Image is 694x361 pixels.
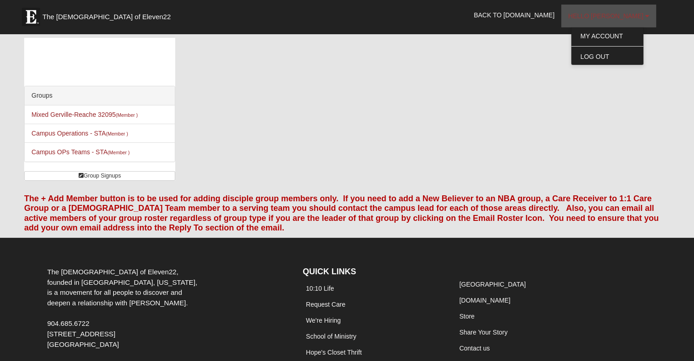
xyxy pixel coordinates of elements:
a: Back to [DOMAIN_NAME] [467,4,561,26]
span: The [DEMOGRAPHIC_DATA] of Eleven22 [42,12,171,21]
a: 10:10 Life [306,285,334,292]
h4: QUICK LINKS [303,267,442,277]
a: [GEOGRAPHIC_DATA] [459,281,526,288]
a: [DOMAIN_NAME] [459,297,511,304]
font: The + Add Member button is to be used for adding disciple group members only. If you need to add ... [24,194,659,233]
a: Group Signups [24,171,175,181]
a: Store [459,313,475,320]
a: Mixed Gerville-Reache 32095(Member ) [31,111,138,118]
a: Campus Operations - STA(Member ) [31,130,128,137]
a: The [DEMOGRAPHIC_DATA] of Eleven22 [17,3,200,26]
a: We're Hiring [306,317,340,324]
small: (Member ) [106,131,128,136]
a: School of Ministry [306,333,356,340]
a: Request Care [306,301,345,308]
div: Groups [25,86,175,105]
small: (Member ) [108,150,130,155]
a: Log Out [571,51,643,63]
a: My Account [571,30,643,42]
img: Eleven22 logo [22,8,40,26]
div: The [DEMOGRAPHIC_DATA] of Eleven22, founded in [GEOGRAPHIC_DATA], [US_STATE], is a movement for a... [40,267,210,350]
span: Hello [PERSON_NAME] [568,12,643,20]
a: Hope's Closet Thrift [306,349,361,356]
span: [GEOGRAPHIC_DATA] [47,340,119,348]
a: Share Your Story [459,329,508,336]
small: (Member ) [115,112,137,118]
a: Contact us [459,345,490,352]
a: Campus OPs Teams - STA(Member ) [31,148,130,156]
a: Hello [PERSON_NAME] [561,5,656,27]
